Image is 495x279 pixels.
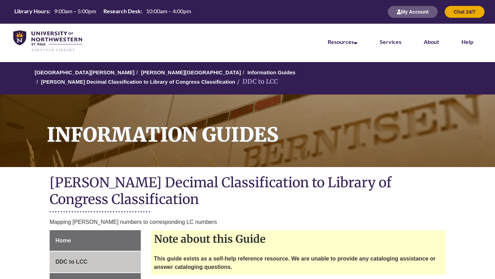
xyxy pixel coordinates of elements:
th: Research Desk: [101,7,143,15]
strong: This guide exists as a self-help reference resource. We are unable to provide any cataloging assi... [154,256,436,270]
h2: Note about this Guide [151,230,446,248]
a: DDC to LCC [50,251,141,272]
a: My Account [388,9,438,15]
span: Mapping [PERSON_NAME] numbers to corresponding LC numbers [50,219,217,225]
span: 9:00am – 5:00pm [54,8,96,14]
span: 10:00am – 4:00pm [146,8,191,14]
a: Services [380,38,401,45]
a: Hours Today [12,7,194,17]
a: Chat 24/7 [445,9,485,15]
a: About [424,38,439,45]
a: [PERSON_NAME] Decimal Classification to Library of Congress Classification [41,79,235,85]
table: Hours Today [12,7,194,16]
a: Resources [328,38,357,45]
span: Home [56,237,71,243]
span: DDC to LCC [56,259,88,265]
li: DDC to LCC [235,77,278,87]
th: Library Hours: [12,7,51,15]
img: UNWSP Library Logo [13,30,82,52]
a: [PERSON_NAME][GEOGRAPHIC_DATA] [141,69,241,75]
a: [GEOGRAPHIC_DATA][PERSON_NAME] [35,69,134,75]
a: Information Guides [247,69,296,75]
a: Help [461,38,473,45]
h1: Information Guides [39,95,495,158]
h1: [PERSON_NAME] Decimal Classification to Library of Congress Classification [50,174,446,209]
button: Chat 24/7 [445,6,485,18]
button: My Account [388,6,438,18]
a: Home [50,230,141,251]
